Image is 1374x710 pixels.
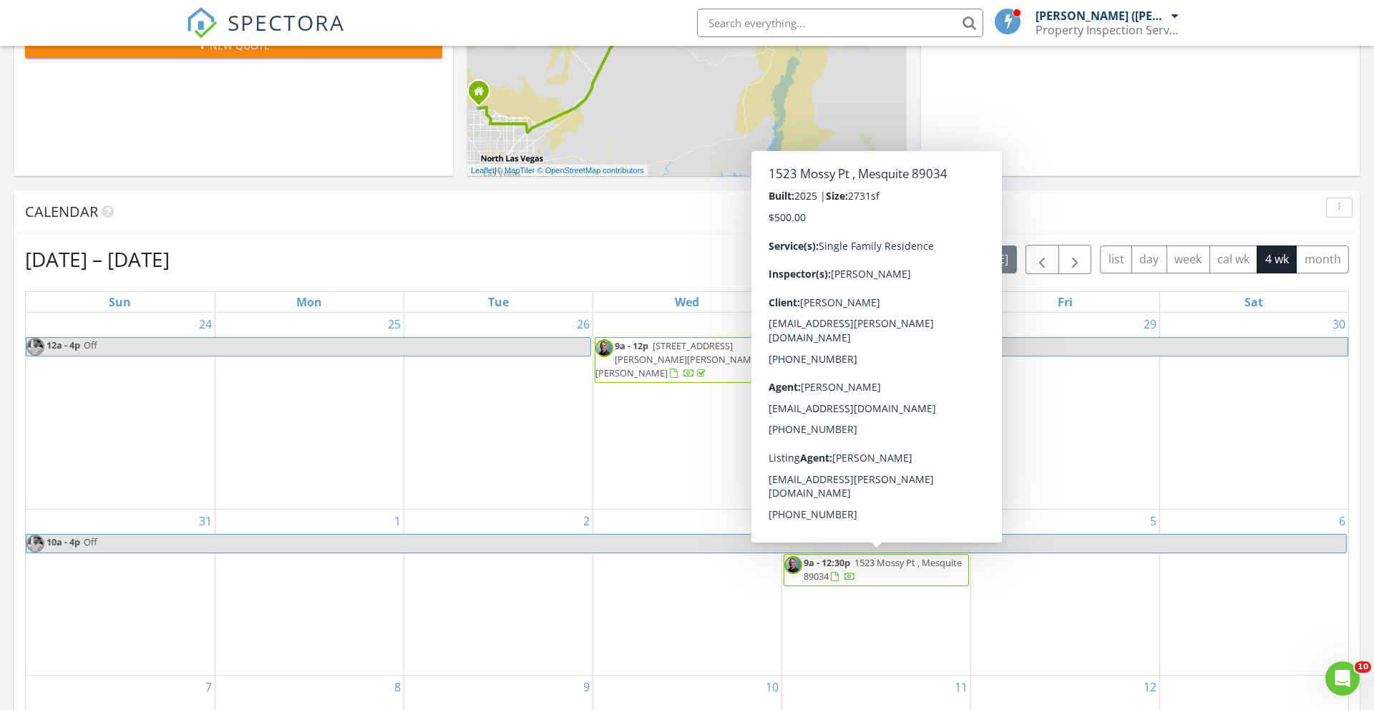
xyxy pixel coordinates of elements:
img: headshot2.jpg [784,556,802,574]
a: Sunday [106,292,134,312]
a: Go to September 12, 2025 [1141,676,1159,699]
span: [STREET_ADDRESS][PERSON_NAME][PERSON_NAME][PERSON_NAME] [595,339,759,379]
a: Go to August 27, 2025 [763,313,781,336]
a: Go to August 30, 2025 [1330,313,1348,336]
img: craig.jpeg [784,359,802,377]
div: 5016 W Lone Wolf Ave, Las Vegas NV 89131 [479,91,487,99]
a: Go to September 2, 2025 [580,510,593,532]
span: [STREET_ADDRESS] [842,359,922,372]
div: [PERSON_NAME] ([PERSON_NAME] [1036,9,1168,23]
a: Go to September 10, 2025 [763,676,781,699]
a: Tuesday [485,292,512,312]
span: SPECTORA [228,7,345,37]
td: Go to September 6, 2025 [1159,510,1348,676]
a: Monday [293,292,325,312]
img: headshot2.jpg [784,381,802,399]
td: Go to August 26, 2025 [404,313,593,510]
a: 9a - 12p [STREET_ADDRESS][PERSON_NAME][PERSON_NAME][PERSON_NAME] [595,339,759,379]
a: Wednesday [672,292,702,312]
a: Go to August 31, 2025 [196,510,215,532]
td: Go to September 1, 2025 [215,510,404,676]
a: Go to September 9, 2025 [580,676,593,699]
img: The Best Home Inspection Software - Spectora [186,7,218,39]
td: Go to August 24, 2025 [26,313,215,510]
span: 1523 Mossy Pt , Mesquite 89034 [804,556,962,583]
td: Go to August 27, 2025 [593,313,781,510]
img: craig.jpeg [26,535,44,553]
td: Go to September 3, 2025 [593,510,781,676]
button: 4 wk [1257,245,1297,273]
a: 10a - 3p [STREET_ADDRESS] [804,359,949,372]
a: © OpenStreetMap contributors [537,166,644,175]
td: Go to August 30, 2025 [1159,313,1348,510]
input: Search everything... [697,9,983,37]
a: Go to August 24, 2025 [196,313,215,336]
a: Saturday [1242,292,1266,312]
a: Go to September 1, 2025 [391,510,404,532]
span: 10 [1355,661,1371,673]
td: Go to September 2, 2025 [404,510,593,676]
a: 10a - 3p [STREET_ADDRESS] [784,357,969,404]
span: 10a - 4p [46,535,81,553]
a: Go to August 25, 2025 [385,313,404,336]
a: SPECTORA [186,19,345,49]
a: Go to September 6, 2025 [1336,510,1348,532]
a: Leaflet [471,166,494,175]
a: Thursday [862,292,890,312]
td: Go to August 31, 2025 [26,510,215,676]
iframe: Intercom live chat [1325,661,1360,696]
span: 9a - 12:30p [804,556,850,569]
div: Property Inspection Services, LLC [1036,23,1179,37]
span: 9a - 12p [615,339,648,352]
a: © MapTiler [497,166,535,175]
div: | [467,165,648,177]
a: Go to September 8, 2025 [391,676,404,699]
button: month [1296,245,1349,273]
a: Friday [1055,292,1076,312]
button: [DATE] [965,245,1017,273]
button: day [1131,245,1167,273]
a: 9a - 12p [STREET_ADDRESS][PERSON_NAME][PERSON_NAME][PERSON_NAME] [595,337,780,384]
a: Go to September 3, 2025 [769,510,781,532]
img: craig.jpeg [26,338,44,356]
span: 12a - 4p [46,338,81,356]
a: Go to September 4, 2025 [958,510,970,532]
a: 9a - 12:30p 1523 Mossy Pt , Mesquite 89034 [784,554,969,586]
a: Go to September 7, 2025 [203,676,215,699]
span: Off [84,339,97,351]
td: Go to August 25, 2025 [215,313,404,510]
span: Calendar [25,202,98,221]
a: 9a - 12:30p 1523 Mossy Pt , Mesquite 89034 [804,556,962,583]
button: Next [1058,245,1092,274]
td: Go to September 5, 2025 [970,510,1159,676]
a: Go to August 26, 2025 [574,313,593,336]
h2: [DATE] – [DATE] [25,245,170,273]
td: Go to September 4, 2025 [781,510,970,676]
button: cal wk [1209,245,1258,273]
td: Go to August 29, 2025 [970,313,1159,510]
button: Previous [1025,245,1059,274]
img: craig.jpeg [784,338,802,356]
span: 10a - 4p [804,338,839,356]
span: Off [84,535,97,548]
img: headshot2.jpg [595,339,613,357]
td: Go to August 28, 2025 [781,313,970,510]
a: Go to August 28, 2025 [952,313,970,336]
span: Off [842,339,855,351]
a: Go to September 11, 2025 [952,676,970,699]
a: Go to August 29, 2025 [1141,313,1159,336]
span: 10a - 3p [804,359,837,372]
a: Go to September 5, 2025 [1147,510,1159,532]
button: list [1100,245,1132,273]
button: week [1166,245,1210,273]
